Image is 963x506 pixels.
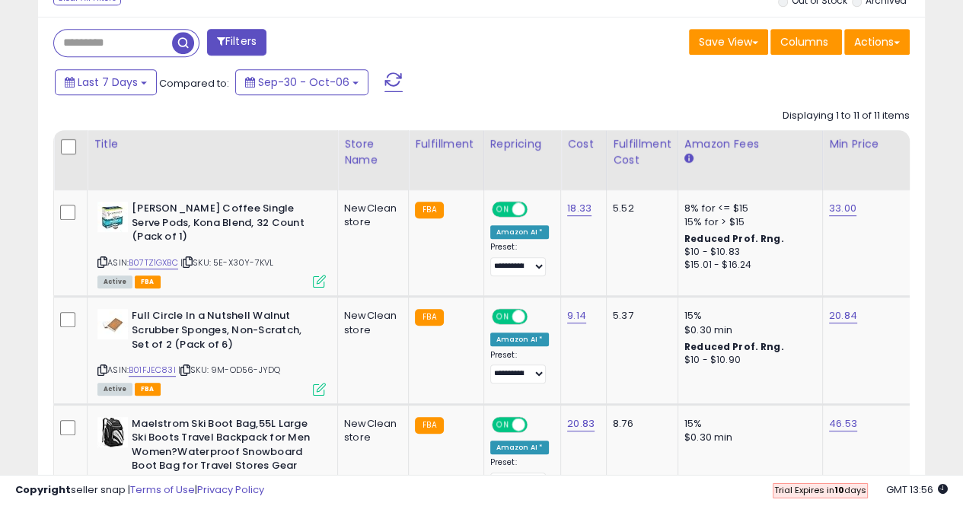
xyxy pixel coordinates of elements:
[344,417,397,444] div: NewClean store
[490,225,550,239] div: Amazon AI *
[178,364,280,376] span: | SKU: 9M-OD56-JYDQ
[97,309,326,393] div: ASIN:
[684,246,811,259] div: $10 - $10.83
[197,482,264,497] a: Privacy Policy
[567,416,595,431] a: 20.83
[415,202,443,218] small: FBA
[613,202,666,215] div: 5.52
[415,417,443,434] small: FBA
[159,76,229,91] span: Compared to:
[94,136,331,152] div: Title
[684,215,811,229] div: 15% for > $15
[235,69,368,95] button: Sep-30 - Oct-06
[129,256,178,269] a: B07TZ1GXBC
[490,136,555,152] div: Repricing
[130,482,195,497] a: Terms of Use
[97,202,326,286] div: ASIN:
[97,417,128,447] img: 41Sma5QfILL._SL40_.jpg
[525,203,549,216] span: OFF
[567,136,600,152] div: Cost
[844,29,910,55] button: Actions
[774,484,866,496] span: Trial Expires in days
[684,417,811,431] div: 15%
[783,109,910,123] div: Displaying 1 to 11 of 11 items
[684,232,784,245] b: Reduced Prof. Rng.
[258,75,349,90] span: Sep-30 - Oct-06
[684,202,811,215] div: 8% for <= $15
[97,383,132,396] span: All listings currently available for purchase on Amazon
[490,242,550,276] div: Preset:
[829,308,857,323] a: 20.84
[344,309,397,336] div: NewClean store
[684,152,694,166] small: Amazon Fees.
[180,256,273,269] span: | SKU: 5E-X30Y-7KVL
[97,202,128,232] img: 517+r4l1YLS._SL40_.jpg
[15,482,71,497] strong: Copyright
[684,136,816,152] div: Amazon Fees
[97,309,128,339] img: 31OHFLWCLML._SL40_.jpg
[567,308,586,323] a: 9.14
[780,34,828,49] span: Columns
[886,482,948,497] span: 2025-10-14 13:56 GMT
[684,259,811,272] div: $15.01 - $16.24
[493,418,512,431] span: ON
[132,417,317,505] b: Maelstrom Ski Boot Bag,55L Large Ski Boots Travel Backpack for Men Women?Waterproof Snowboard Boo...
[132,309,317,355] b: Full Circle In a Nutshell Walnut Scrubber Sponges, Non-Scratch, Set of 2 (Pack of 6)
[829,201,856,216] a: 33.00
[684,323,811,337] div: $0.30 min
[207,29,266,56] button: Filters
[132,202,317,248] b: [PERSON_NAME] Coffee Single Serve Pods, Kona Blend, 32 Count (Pack of 1)
[78,75,138,90] span: Last 7 Days
[344,202,397,229] div: NewClean store
[613,136,671,168] div: Fulfillment Cost
[97,275,132,288] span: All listings currently available for purchase on Amazon
[15,483,264,498] div: seller snap | |
[493,310,512,323] span: ON
[684,309,811,323] div: 15%
[770,29,842,55] button: Columns
[829,136,907,152] div: Min Price
[829,416,857,431] a: 46.53
[415,136,477,152] div: Fulfillment
[567,201,592,216] a: 18.33
[689,29,768,55] button: Save View
[613,417,666,431] div: 8.76
[525,418,549,431] span: OFF
[344,136,402,168] div: Store Name
[613,309,666,323] div: 5.37
[490,457,550,492] div: Preset:
[493,203,512,216] span: ON
[129,364,176,377] a: B01FJEC83I
[525,310,549,323] span: OFF
[684,431,811,444] div: $0.30 min
[684,340,784,353] b: Reduced Prof. Rng.
[55,69,157,95] button: Last 7 Days
[135,383,161,396] span: FBA
[490,350,550,384] div: Preset:
[490,333,550,346] div: Amazon AI *
[834,484,844,496] b: 10
[135,275,161,288] span: FBA
[684,354,811,367] div: $10 - $10.90
[490,441,550,454] div: Amazon AI *
[415,309,443,326] small: FBA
